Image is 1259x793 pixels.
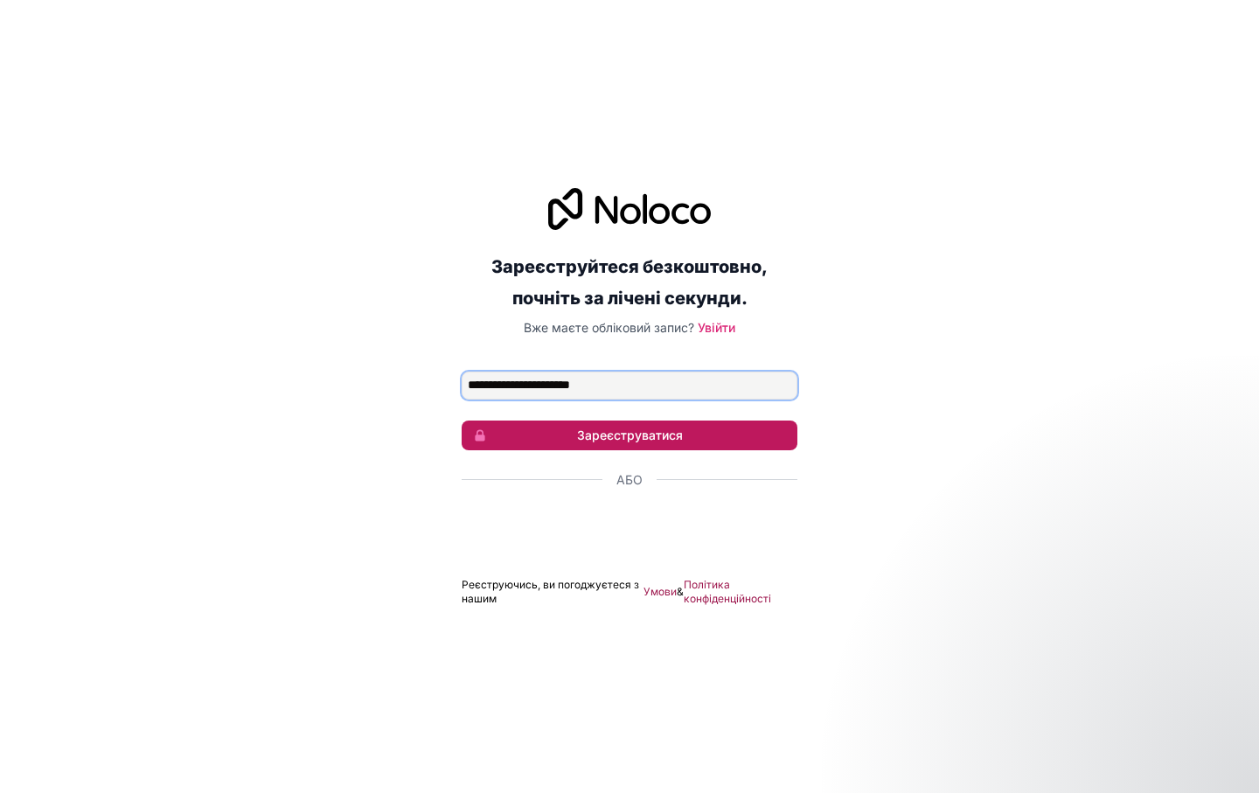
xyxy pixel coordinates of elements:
[698,320,735,335] a: Увійти
[462,578,641,606] span: Реєструючись, ви погоджуєтеся з нашим
[453,508,806,546] iframe: Кнопка "Увійти через Google"
[643,585,677,599] a: Умови
[462,251,797,314] h2: Зареєструйтеся безкоштовно, почніть за лічені секунди.
[677,585,684,599] span: &
[909,662,1259,784] iframe: Повідомлення про домофон
[462,508,797,546] div: Увійти через Google (відкриється в новій вкладці)
[524,320,694,335] span: Вже маєте обліковий запис?
[684,578,797,606] a: Політика конфіденційності
[462,421,797,450] button: Зареєструватися
[616,471,643,489] span: АБО
[462,372,797,400] input: Адреса електронної пошти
